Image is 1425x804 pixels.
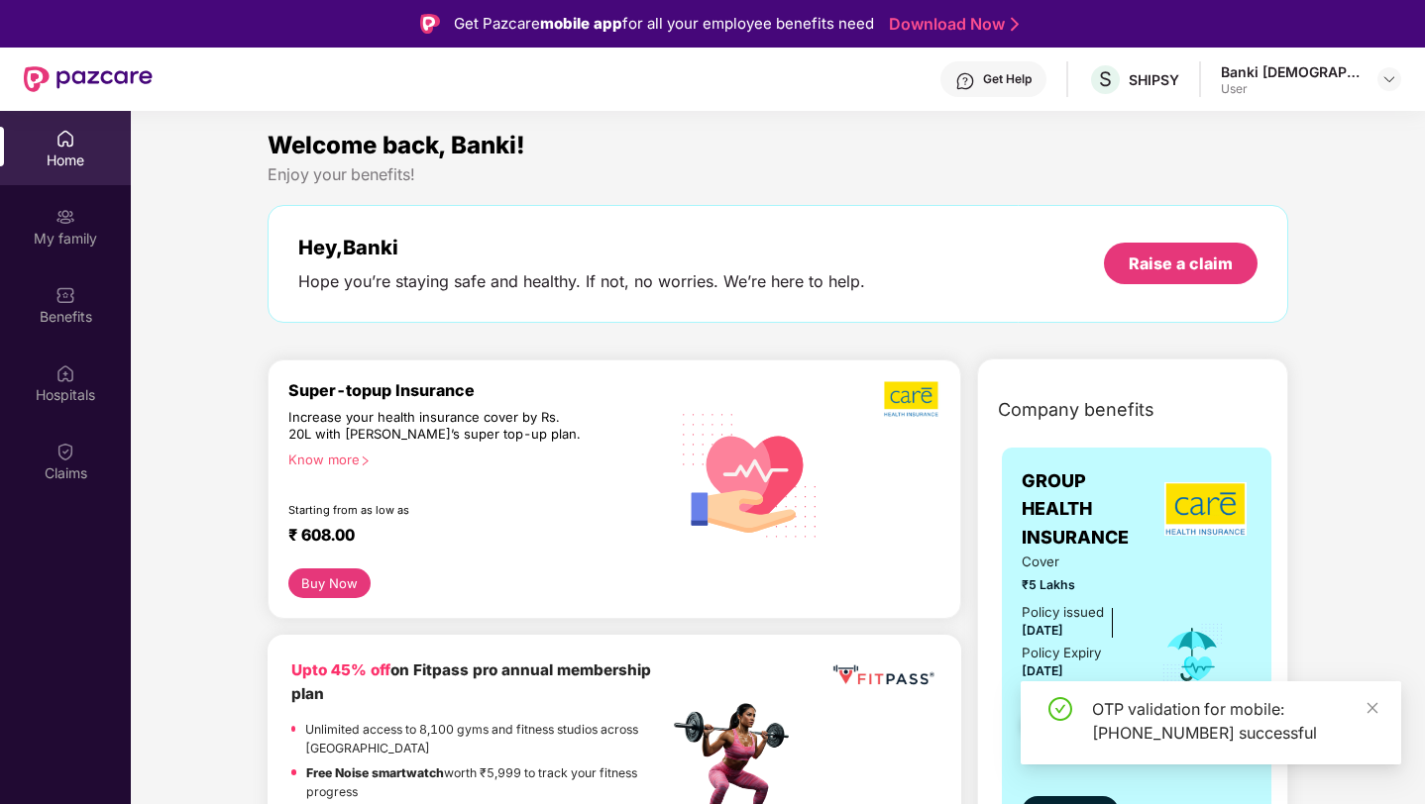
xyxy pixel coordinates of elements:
[1221,81,1360,97] div: User
[540,14,622,33] strong: mobile app
[268,164,1289,185] div: Enjoy your benefits!
[306,763,668,802] p: worth ₹5,999 to track your fitness progress
[1022,602,1104,623] div: Policy issued
[669,391,832,556] img: svg+xml;base64,PHN2ZyB4bWxucz0iaHR0cDovL3d3dy53My5vcmcvMjAwMC9zdmciIHhtbG5zOnhsaW5rPSJodHRwOi8vd3...
[454,12,874,36] div: Get Pazcare for all your employee benefits need
[288,525,649,549] div: ₹ 608.00
[1022,467,1160,552] span: GROUP HEALTH INSURANCE
[360,455,371,466] span: right
[1221,62,1360,81] div: Banki [DEMOGRAPHIC_DATA]
[55,285,75,305] img: svg+xml;base64,PHN2ZyBpZD0iQmVuZWZpdHMiIHhtbG5zPSJodHRwOi8vd3d3LnczLm9yZy8yMDAwL3N2ZyIgd2lkdGg9Ij...
[288,409,584,444] div: Increase your health insurance cover by Rs. 20L with [PERSON_NAME]’s super top-up plan.
[884,380,940,418] img: b5dec4f62d2307b9de63beb79f102df3.png
[955,71,975,91] img: svg+xml;base64,PHN2ZyBpZD0iSGVscC0zMngzMiIgeG1sbnM9Imh0dHA6Ly93d3cudzMub3JnLzIwMDAvc3ZnIiB3aWR0aD...
[1160,622,1225,687] img: icon
[1129,70,1179,89] div: SHIPSY
[24,66,153,92] img: New Pazcare Logo
[889,14,1013,35] a: Download Now
[998,396,1154,424] span: Company benefits
[291,660,651,703] b: on Fitpass pro annual membership plan
[305,720,668,758] p: Unlimited access to 8,100 gyms and fitness studios across [GEOGRAPHIC_DATA]
[1164,482,1247,536] img: insurerLogo
[1022,575,1134,594] span: ₹5 Lakhs
[288,380,669,400] div: Super-topup Insurance
[1012,702,1060,751] img: svg+xml;base64,PHN2ZyB4bWxucz0iaHR0cDovL3d3dy53My5vcmcvMjAwMC9zdmciIHdpZHRoPSI0OC45NDMiIGhlaWdodD...
[983,71,1032,87] div: Get Help
[306,765,444,780] strong: Free Noise smartwatch
[55,207,75,227] img: svg+xml;base64,PHN2ZyB3aWR0aD0iMjAiIGhlaWdodD0iMjAiIHZpZXdCb3g9IjAgMCAyMCAyMCIgZmlsbD0ibm9uZSIgeG...
[1129,252,1233,274] div: Raise a claim
[298,271,865,292] div: Hope you’re staying safe and healthy. If not, no worries. We’re here to help.
[1092,697,1377,745] div: OTP validation for mobile: [PHONE_NUMBER] successful
[288,452,657,465] div: Know more
[55,442,75,461] img: svg+xml;base64,PHN2ZyBpZD0iQ2xhaW0iIHhtbG5zPSJodHRwOi8vd3d3LnczLm9yZy8yMDAwL3N2ZyIgd2lkdGg9IjIwIi...
[1022,552,1134,572] span: Cover
[1048,697,1072,721] span: check-circle
[1099,67,1112,91] span: S
[1022,643,1101,663] div: Policy Expiry
[1022,663,1063,678] span: [DATE]
[1011,14,1019,35] img: Stroke
[291,660,390,679] b: Upto 45% off
[288,503,585,517] div: Starting from as low as
[55,363,75,383] img: svg+xml;base64,PHN2ZyBpZD0iSG9zcGl0YWxzIiB4bWxucz0iaHR0cDovL3d3dy53My5vcmcvMjAwMC9zdmciIHdpZHRoPS...
[829,658,937,692] img: fppp.png
[1381,71,1397,87] img: svg+xml;base64,PHN2ZyBpZD0iRHJvcGRvd24tMzJ4MzIiIHhtbG5zPSJodHRwOi8vd3d3LnczLm9yZy8yMDAwL3N2ZyIgd2...
[288,568,371,598] button: Buy Now
[1366,701,1379,715] span: close
[268,131,525,159] span: Welcome back, Banki!
[420,14,440,34] img: Logo
[298,236,865,259] div: Hey, Banki
[55,129,75,149] img: svg+xml;base64,PHN2ZyBpZD0iSG9tZSIgeG1sbnM9Imh0dHA6Ly93d3cudzMub3JnLzIwMDAvc3ZnIiB3aWR0aD0iMjAiIG...
[1022,623,1063,638] span: [DATE]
